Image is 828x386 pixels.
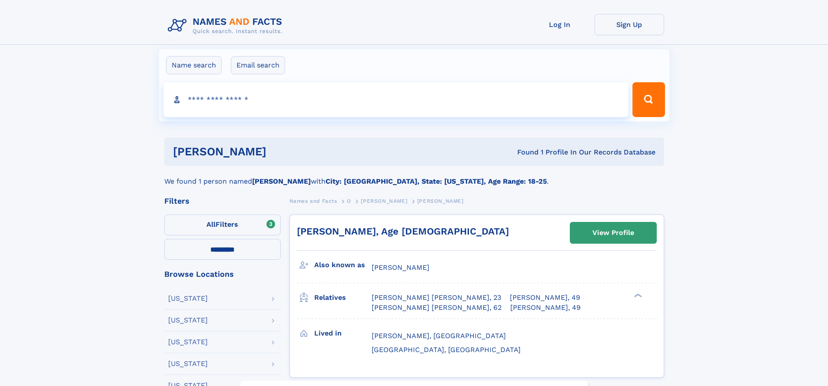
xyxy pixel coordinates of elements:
[289,195,337,206] a: Names and Facts
[168,360,208,367] div: [US_STATE]
[347,198,351,204] span: O
[168,317,208,324] div: [US_STATE]
[164,270,281,278] div: Browse Locations
[164,166,664,187] div: We found 1 person named with .
[164,197,281,205] div: Filters
[372,303,502,312] a: [PERSON_NAME] [PERSON_NAME], 62
[314,326,372,341] h3: Lived in
[168,295,208,302] div: [US_STATE]
[166,56,222,74] label: Name search
[231,56,285,74] label: Email search
[163,82,629,117] input: search input
[392,148,655,157] div: Found 1 Profile In Our Records Database
[632,293,642,299] div: ❯
[372,332,506,340] span: [PERSON_NAME], [GEOGRAPHIC_DATA]
[314,258,372,272] h3: Also known as
[252,177,311,185] b: [PERSON_NAME]
[570,222,656,243] a: View Profile
[361,198,407,204] span: [PERSON_NAME]
[372,293,501,302] a: [PERSON_NAME] [PERSON_NAME], 23
[592,223,634,243] div: View Profile
[525,14,595,35] a: Log In
[632,82,665,117] button: Search Button
[297,226,509,237] a: [PERSON_NAME], Age [DEMOGRAPHIC_DATA]
[326,177,547,185] b: City: [GEOGRAPHIC_DATA], State: [US_STATE], Age Range: 18-25
[417,198,464,204] span: [PERSON_NAME]
[168,339,208,346] div: [US_STATE]
[372,263,429,272] span: [PERSON_NAME]
[206,220,216,228] span: All
[372,346,521,354] span: [GEOGRAPHIC_DATA], [GEOGRAPHIC_DATA]
[164,215,281,235] label: Filters
[173,146,392,157] h1: [PERSON_NAME]
[510,303,581,312] a: [PERSON_NAME], 49
[361,195,407,206] a: [PERSON_NAME]
[510,293,580,302] a: [PERSON_NAME], 49
[595,14,664,35] a: Sign Up
[164,14,289,37] img: Logo Names and Facts
[314,290,372,305] h3: Relatives
[347,195,351,206] a: O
